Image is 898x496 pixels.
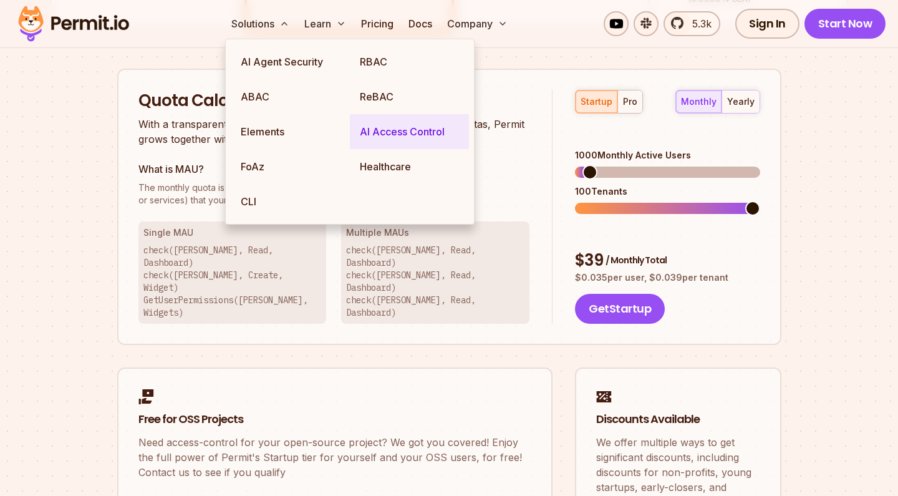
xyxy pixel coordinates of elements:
span: 5.3k [685,16,712,31]
button: Learn [299,11,351,36]
a: ABAC [231,79,350,114]
h3: What is MAU? [138,162,530,177]
button: Company [442,11,513,36]
a: Sign In [735,9,799,39]
span: / Monthly Total [606,254,667,266]
a: ReBAC [350,79,469,114]
a: RBAC [350,44,469,79]
a: 5.3k [664,11,720,36]
button: GetStartup [575,294,665,324]
a: Docs [403,11,437,36]
img: Permit logo [12,2,135,45]
a: CLI [231,184,350,219]
a: FoAz [231,149,350,184]
h2: Free for OSS Projects [138,412,531,427]
span: The monthly quota is based on the number of unique identities (users [138,182,530,194]
a: Pricing [356,11,398,36]
p: check([PERSON_NAME], Read, Dashboard) check([PERSON_NAME], Create, Widget) GetUserPermissions([PE... [143,244,322,319]
p: With a transparent pricing formula based on your user and tenant quotas, Permit grows together wi... [138,117,530,147]
h2: Quota Calculator [138,90,530,112]
a: Healthcare [350,149,469,184]
h3: Single MAU [143,226,322,239]
div: 1000 Monthly Active Users [575,149,760,162]
button: Solutions [226,11,294,36]
p: or services) that your application authorizes monthly. [138,182,530,207]
a: AI Access Control [350,114,469,149]
div: pro [623,95,637,108]
p: $ 0.035 per user, $ 0.039 per tenant [575,271,760,284]
h3: Multiple MAUs [346,226,524,239]
a: Elements [231,114,350,149]
h2: Discounts Available [596,412,760,427]
p: Need access-control for your open-source project? We got you covered! Enjoy the full power of Per... [138,435,531,480]
a: AI Agent Security [231,44,350,79]
div: $ 39 [575,250,760,272]
div: 100 Tenants [575,185,760,198]
p: check([PERSON_NAME], Read, Dashboard) check([PERSON_NAME], Read, Dashboard) check([PERSON_NAME], ... [346,244,524,319]
div: yearly [727,95,755,108]
a: Start Now [804,9,886,39]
